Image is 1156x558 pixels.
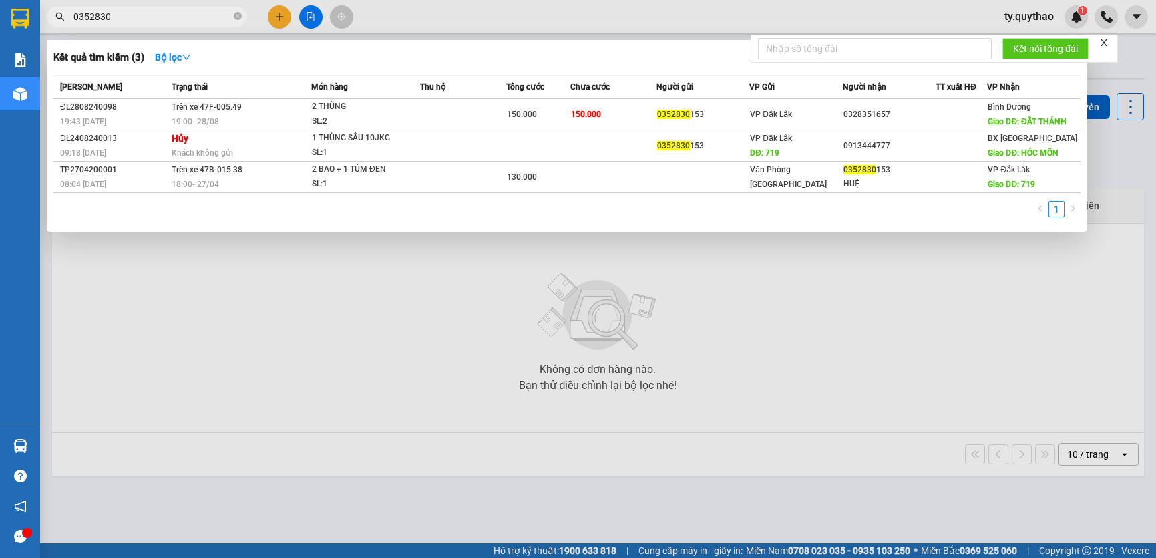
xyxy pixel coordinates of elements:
[1036,204,1044,213] span: left
[988,180,1035,189] span: Giao DĐ: 719
[988,148,1058,158] span: Giao DĐ: HÓC MÔN
[988,102,1031,112] span: Bình Dương
[312,146,412,160] div: SL: 1
[234,11,242,23] span: close-circle
[14,530,27,543] span: message
[657,108,749,122] div: 153
[507,110,537,119] span: 150.000
[311,82,348,92] span: Món hàng
[172,117,219,126] span: 19:00 - 28/08
[60,82,122,92] span: [PERSON_NAME]
[570,82,610,92] span: Chưa cước
[506,82,544,92] span: Tổng cước
[60,132,168,146] div: ĐL2408240013
[312,162,412,177] div: 2 BAO + 1 TÚM ĐEN
[657,141,690,150] span: 0352830
[750,134,792,143] span: VP Đắk Lắk
[988,117,1066,126] span: Giao DĐ: ĐẤT THÁNH
[60,100,168,114] div: ĐL2808240098
[144,47,202,68] button: Bộ lọcdown
[507,172,537,182] span: 130.000
[1099,38,1109,47] span: close
[14,470,27,482] span: question-circle
[657,110,690,119] span: 0352830
[14,500,27,513] span: notification
[988,134,1077,143] span: BX [GEOGRAPHIC_DATA]
[55,12,65,21] span: search
[172,102,242,112] span: Trên xe 47F-005.49
[936,82,976,92] span: TT xuất HĐ
[312,131,412,146] div: 1 THÙNG SẦU 10JKG
[60,180,106,189] span: 08:04 [DATE]
[758,38,992,59] input: Nhập số tổng đài
[312,114,412,129] div: SL: 2
[53,51,144,65] h3: Kết quả tìm kiếm ( 3 )
[657,139,749,153] div: 153
[11,9,29,29] img: logo-vxr
[1002,38,1089,59] button: Kết nối tổng đài
[571,110,601,119] span: 150.000
[1032,201,1048,217] button: left
[1065,201,1081,217] button: right
[234,12,242,20] span: close-circle
[420,82,445,92] span: Thu hộ
[843,165,876,174] span: 0352830
[172,148,233,158] span: Khách không gửi
[750,148,779,158] span: DĐ: 719
[172,133,188,144] strong: Hủy
[1013,41,1078,56] span: Kết nối tổng đài
[843,139,935,153] div: 0913444777
[60,163,168,177] div: TP2704200001
[73,9,231,24] input: Tìm tên, số ĐT hoặc mã đơn
[60,117,106,126] span: 19:43 [DATE]
[1048,201,1065,217] li: 1
[172,180,219,189] span: 18:00 - 27/04
[155,52,191,63] strong: Bộ lọc
[13,53,27,67] img: solution-icon
[13,87,27,101] img: warehouse-icon
[172,82,208,92] span: Trạng thái
[656,82,693,92] span: Người gửi
[312,100,412,114] div: 2 THÙNG
[1049,202,1064,217] a: 1
[60,148,106,158] span: 09:18 [DATE]
[843,108,935,122] div: 0328351657
[750,165,827,189] span: Văn Phòng [GEOGRAPHIC_DATA]
[749,82,775,92] span: VP Gửi
[1069,204,1077,213] span: right
[843,82,886,92] span: Người nhận
[987,82,1020,92] span: VP Nhận
[172,165,242,174] span: Trên xe 47B-015.38
[1032,201,1048,217] li: Previous Page
[843,177,935,191] div: HUỆ
[312,177,412,192] div: SL: 1
[988,165,1030,174] span: VP Đắk Lắk
[750,110,792,119] span: VP Đắk Lắk
[182,53,191,62] span: down
[1065,201,1081,217] li: Next Page
[843,163,935,177] div: 153
[13,439,27,453] img: warehouse-icon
